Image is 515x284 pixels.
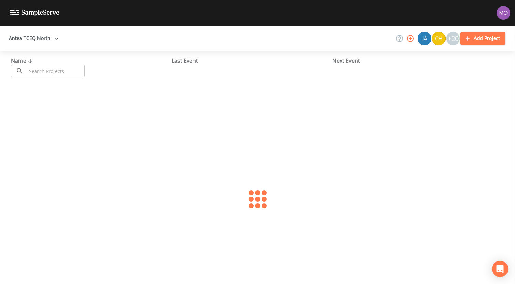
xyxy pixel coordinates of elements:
[418,32,431,45] img: 2e773653e59f91cc345d443c311a9659
[10,10,59,16] img: logo
[417,32,432,45] div: James Whitmire
[172,57,332,65] div: Last Event
[432,32,446,45] div: Charles Medina
[432,32,446,45] img: c74b8b8b1c7a9d34f67c5e0ca157ed15
[460,32,505,45] button: Add Project
[492,261,508,277] div: Open Intercom Messenger
[11,57,34,64] span: Name
[6,32,61,45] button: Antea TCEQ North
[332,57,493,65] div: Next Event
[27,65,85,77] input: Search Projects
[446,32,460,45] div: +20
[497,6,510,20] img: 4e251478aba98ce068fb7eae8f78b90c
